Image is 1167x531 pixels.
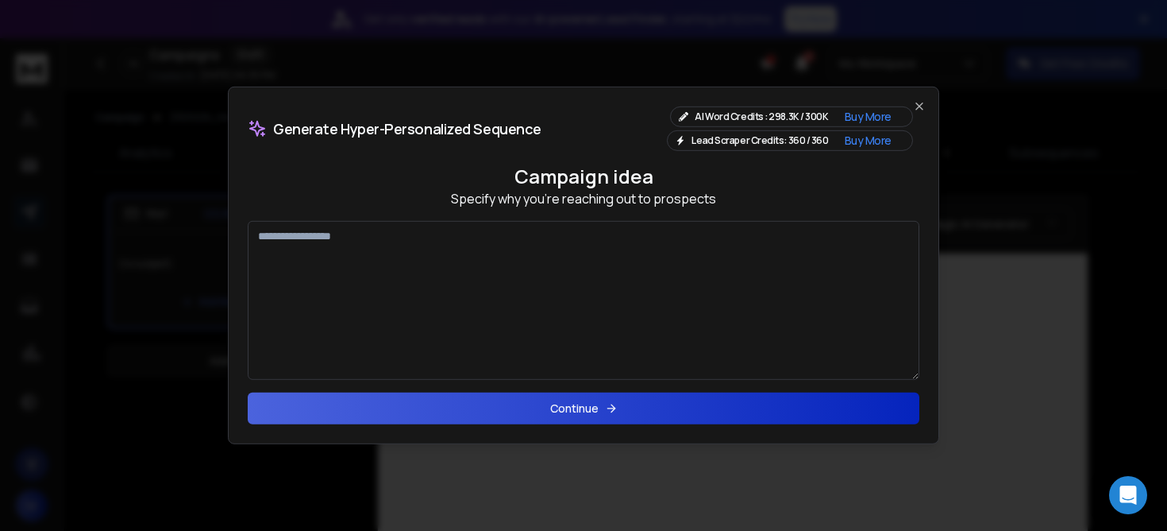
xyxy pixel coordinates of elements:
div: AI Word Credits : 298.3K / 300K [670,107,913,127]
div: Lead Scraper Credits: 360 / 360 [667,130,913,151]
span: Generate Hyper-Personalized Sequence [273,122,541,136]
button: Buy More [832,109,904,125]
button: Continue [248,393,919,424]
p: Specify why you're reaching out to prospects [248,189,919,208]
h4: Campaign idea [248,164,919,189]
div: Open Intercom Messenger [1109,476,1147,514]
button: Buy More [832,133,904,149]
